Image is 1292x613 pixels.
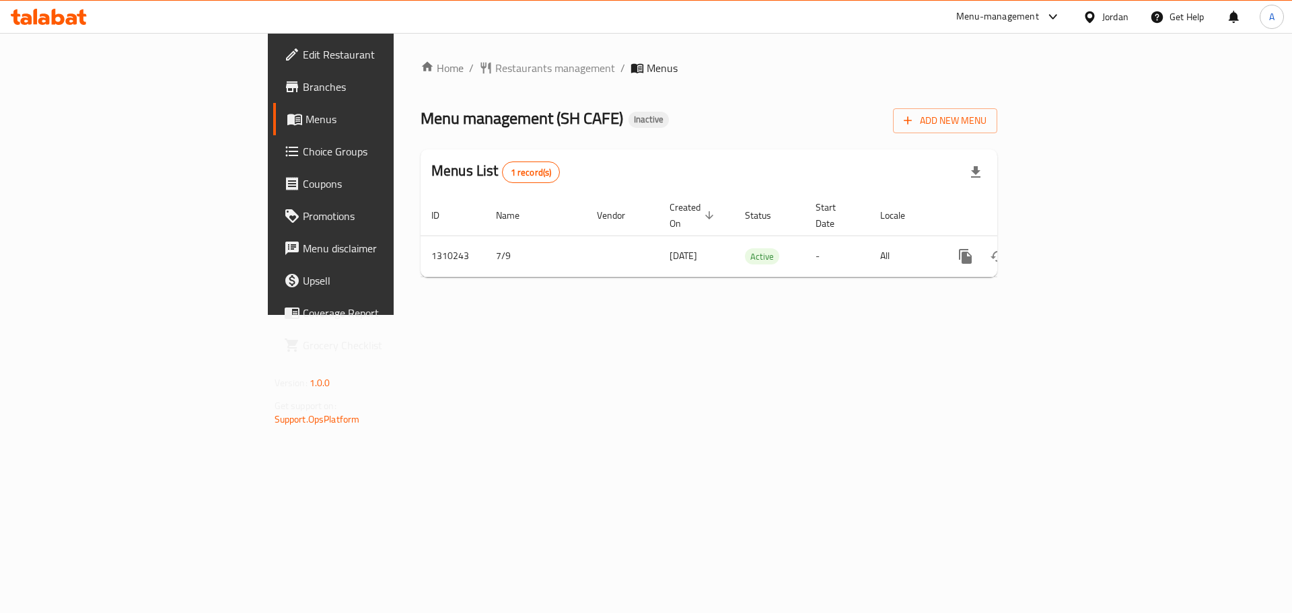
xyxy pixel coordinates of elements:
[303,208,473,224] span: Promotions
[745,207,789,223] span: Status
[670,199,718,231] span: Created On
[431,207,457,223] span: ID
[273,264,484,297] a: Upsell
[597,207,643,223] span: Vendor
[982,240,1014,273] button: Change Status
[303,273,473,289] span: Upsell
[303,46,473,63] span: Edit Restaurant
[1269,9,1275,24] span: A
[629,114,669,125] span: Inactive
[956,9,1039,25] div: Menu-management
[303,305,473,321] span: Coverage Report
[629,112,669,128] div: Inactive
[745,248,779,264] div: Active
[273,297,484,329] a: Coverage Report
[273,168,484,200] a: Coupons
[904,112,986,129] span: Add New Menu
[421,103,623,133] span: Menu management ( SH CAFE )
[960,156,992,188] div: Export file
[273,38,484,71] a: Edit Restaurant
[620,60,625,76] li: /
[670,247,697,264] span: [DATE]
[303,79,473,95] span: Branches
[479,60,615,76] a: Restaurants management
[421,195,1089,277] table: enhanced table
[303,240,473,256] span: Menu disclaimer
[273,71,484,103] a: Branches
[310,374,330,392] span: 1.0.0
[816,199,853,231] span: Start Date
[273,200,484,232] a: Promotions
[273,232,484,264] a: Menu disclaimer
[893,108,997,133] button: Add New Menu
[306,111,473,127] span: Menus
[1102,9,1128,24] div: Jordan
[275,397,336,414] span: Get support on:
[745,249,779,264] span: Active
[303,176,473,192] span: Coupons
[647,60,678,76] span: Menus
[275,410,360,428] a: Support.OpsPlatform
[502,161,561,183] div: Total records count
[485,236,586,277] td: 7/9
[273,135,484,168] a: Choice Groups
[805,236,869,277] td: -
[503,166,560,179] span: 1 record(s)
[880,207,923,223] span: Locale
[431,161,560,183] h2: Menus List
[273,103,484,135] a: Menus
[939,195,1089,236] th: Actions
[421,60,997,76] nav: breadcrumb
[303,143,473,159] span: Choice Groups
[303,337,473,353] span: Grocery Checklist
[495,60,615,76] span: Restaurants management
[273,329,484,361] a: Grocery Checklist
[496,207,537,223] span: Name
[275,374,308,392] span: Version:
[949,240,982,273] button: more
[869,236,939,277] td: All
